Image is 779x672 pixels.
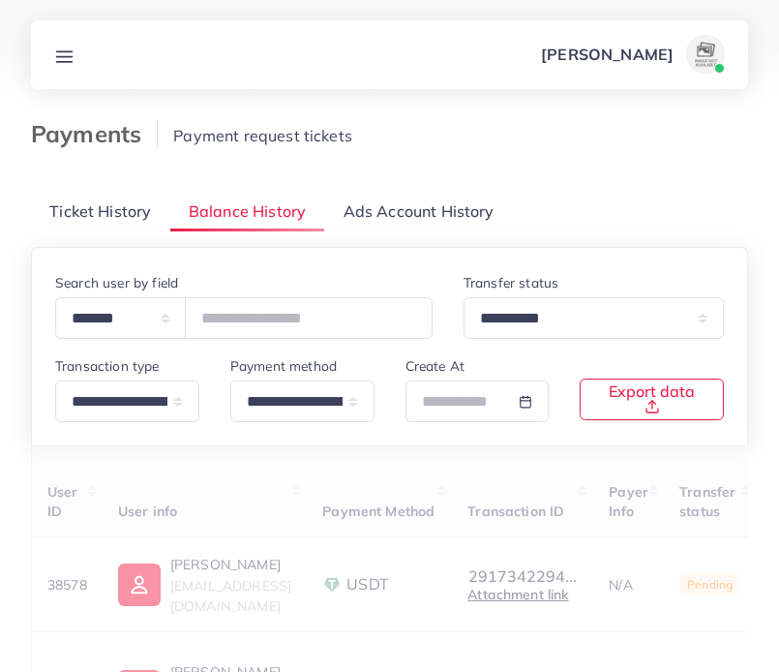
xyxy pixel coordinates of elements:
[530,35,733,74] a: [PERSON_NAME]avatar
[31,120,158,148] h3: Payments
[604,383,700,414] span: Export data
[55,356,160,376] label: Transaction type
[541,43,674,66] p: [PERSON_NAME]
[55,273,178,292] label: Search user by field
[230,356,337,376] label: Payment method
[464,273,558,292] label: Transfer status
[49,200,151,223] span: Ticket History
[173,126,352,145] span: Payment request tickets
[189,200,306,223] span: Balance History
[686,35,725,74] img: avatar
[580,379,724,420] button: Export data
[405,356,464,376] label: Create At
[344,200,494,223] span: Ads Account History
